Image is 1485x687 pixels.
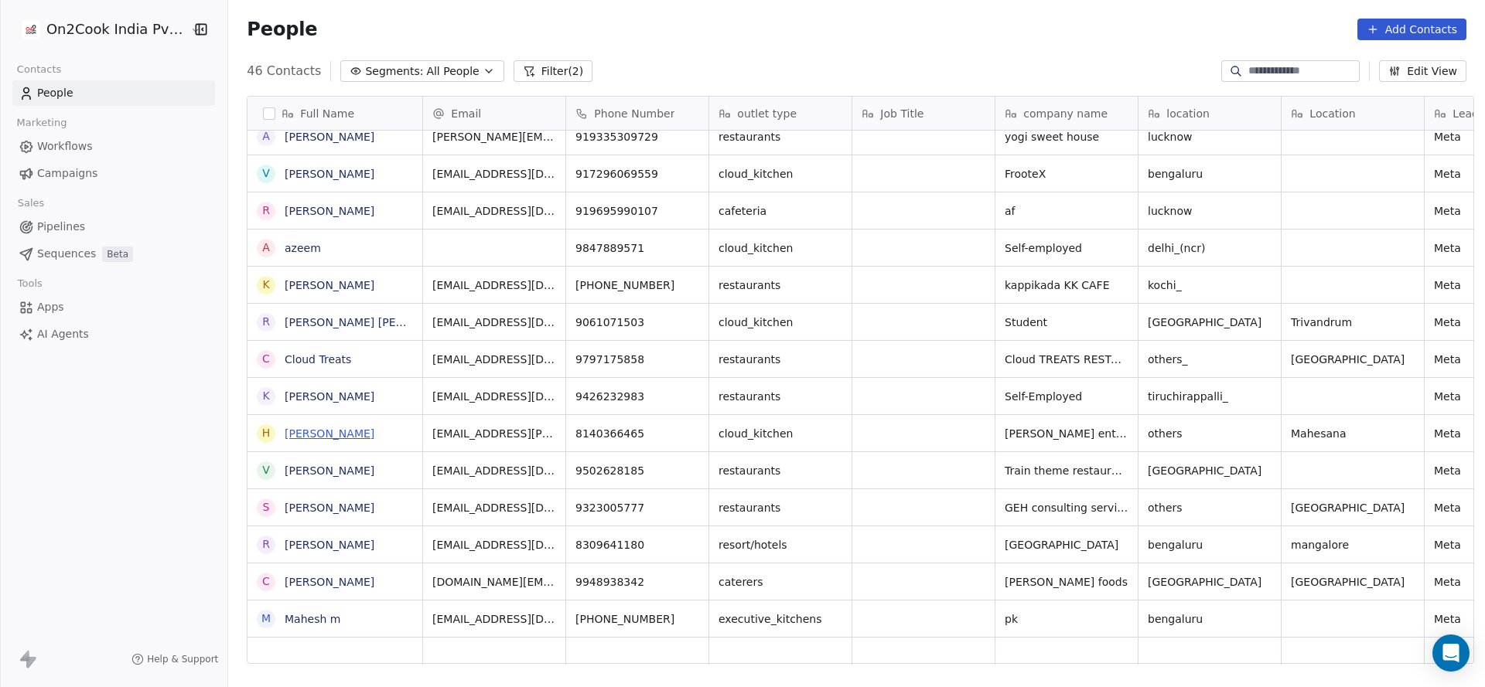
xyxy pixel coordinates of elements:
[709,97,852,130] div: outlet type
[423,97,565,130] div: Email
[1005,240,1128,256] span: Self-employed
[37,219,85,235] span: Pipelines
[1309,106,1355,121] span: Location
[719,426,842,441] span: cloud_kitchen
[285,131,374,143] a: [PERSON_NAME]
[575,315,699,330] span: 9061071503
[1379,60,1466,82] button: Edit View
[1148,537,1272,553] span: bengaluru
[426,63,479,80] span: All People
[262,314,270,330] div: R
[1005,611,1128,627] span: pk
[1005,389,1128,404] span: Self-Employed
[1148,203,1272,219] span: lucknow
[37,138,93,155] span: Workflows
[719,166,842,182] span: cloud_kitchen
[719,574,842,590] span: caterers
[285,539,374,551] a: [PERSON_NAME]
[575,537,699,553] span: 8309641180
[1291,426,1415,441] span: Mahesana
[852,97,995,130] div: Job Title
[1005,315,1128,330] span: Student
[37,165,97,182] span: Campaigns
[1166,106,1210,121] span: location
[575,574,699,590] span: 9948938342
[262,425,271,441] div: H
[12,214,215,240] a: Pipelines
[1148,463,1272,478] span: [GEOGRAPHIC_DATA]
[719,315,842,330] span: cloud_kitchen
[575,463,699,478] span: 9502628185
[12,80,215,106] a: People
[575,129,699,145] span: 919335309729
[432,389,556,404] span: [EMAIL_ADDRESS][DOMAIN_NAME]
[432,277,556,293] span: [EMAIL_ADDRESS][DOMAIN_NAME]
[1291,537,1415,553] span: mangalore
[1291,574,1415,590] span: [GEOGRAPHIC_DATA]
[285,353,351,366] a: Cloud Treats
[285,464,374,477] a: [PERSON_NAME]
[575,166,699,182] span: 917296069559
[1291,352,1415,367] span: [GEOGRAPHIC_DATA]
[719,277,842,293] span: restaurants
[10,111,73,134] span: Marketing
[263,240,271,256] div: a
[575,611,699,627] span: [PHONE_NUMBER]
[1023,106,1108,121] span: company name
[147,653,218,665] span: Help & Support
[1005,129,1128,145] span: yogi sweet house
[1148,166,1272,182] span: bengaluru
[432,203,556,219] span: [EMAIL_ADDRESS][DOMAIN_NAME]
[22,20,40,39] img: on2cook%20logo-04%20copy.jpg
[1148,500,1272,515] span: others
[575,203,699,219] span: 919695990107
[11,272,49,295] span: Tools
[1148,611,1272,627] span: bengaluru
[263,388,270,404] div: K
[10,58,68,81] span: Contacts
[37,326,89,342] span: AI Agents
[365,63,423,80] span: Segments:
[12,134,215,159] a: Workflows
[1138,97,1281,130] div: location
[285,576,374,588] a: [PERSON_NAME]
[719,352,842,367] span: restaurants
[575,500,699,515] span: 9323005777
[432,426,556,441] span: [EMAIL_ADDRESS][PERSON_NAME][DOMAIN_NAME]
[247,62,321,80] span: 46 Contacts
[262,573,270,590] div: C
[719,240,842,256] span: cloud_kitchen
[1005,203,1128,219] span: af
[1148,389,1272,404] span: tiruchirappalli_
[285,279,374,291] a: [PERSON_NAME]
[719,500,842,515] span: restaurants
[1291,315,1415,330] span: Trivandrum
[432,611,556,627] span: [EMAIL_ADDRESS][DOMAIN_NAME]
[285,427,374,440] a: [PERSON_NAME]
[247,18,317,41] span: People
[12,161,215,186] a: Campaigns
[1005,500,1128,515] span: GEH consulting services private limited
[285,390,374,403] a: [PERSON_NAME]
[432,315,556,330] span: [EMAIL_ADDRESS][DOMAIN_NAME]
[719,463,842,478] span: restaurants
[1148,277,1272,293] span: kochi_
[262,351,270,367] div: C
[594,106,674,121] span: Phone Number
[432,352,556,367] span: [EMAIL_ADDRESS][DOMAIN_NAME]
[37,299,64,315] span: Apps
[514,60,593,82] button: Filter(2)
[575,277,699,293] span: [PHONE_NUMBER]
[1148,426,1272,441] span: others
[263,462,271,478] div: V
[262,536,270,553] div: R
[1005,166,1128,182] span: FrooteX
[575,426,699,441] span: 8140366465
[432,166,556,182] span: [EMAIL_ADDRESS][DOMAIN_NAME]
[12,294,215,320] a: Apps
[1005,277,1128,293] span: kappikada KK CAFE
[451,106,481,121] span: Email
[263,165,271,182] div: V
[575,352,699,367] span: 9797175858
[1005,352,1128,367] span: Cloud TREATS RESTAURANT KUD PATNITOP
